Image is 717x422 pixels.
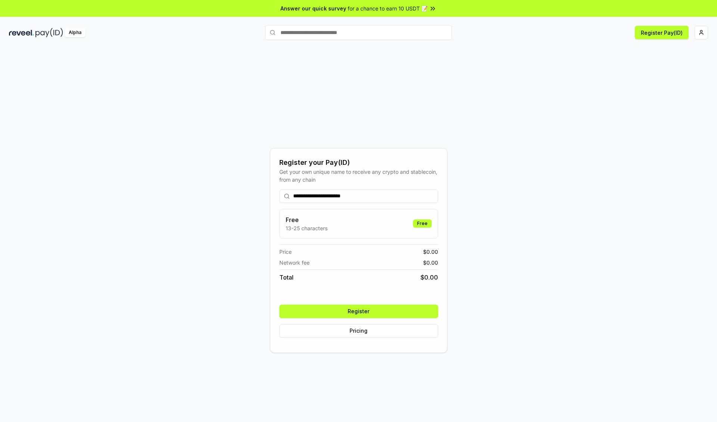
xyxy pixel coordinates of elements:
[420,273,438,282] span: $ 0.00
[279,168,438,184] div: Get your own unique name to receive any crypto and stablecoin, from any chain
[635,26,689,39] button: Register Pay(ID)
[279,157,438,168] div: Register your Pay(ID)
[280,4,346,12] span: Answer our quick survey
[423,259,438,267] span: $ 0.00
[279,305,438,318] button: Register
[279,273,294,282] span: Total
[286,215,328,224] h3: Free
[413,219,432,228] div: Free
[65,28,86,37] div: Alpha
[35,28,63,37] img: pay_id
[423,248,438,256] span: $ 0.00
[279,248,292,256] span: Price
[286,224,328,232] p: 13-25 characters
[279,259,310,267] span: Network fee
[348,4,428,12] span: for a chance to earn 10 USDT 📝
[279,324,438,338] button: Pricing
[9,28,34,37] img: reveel_dark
